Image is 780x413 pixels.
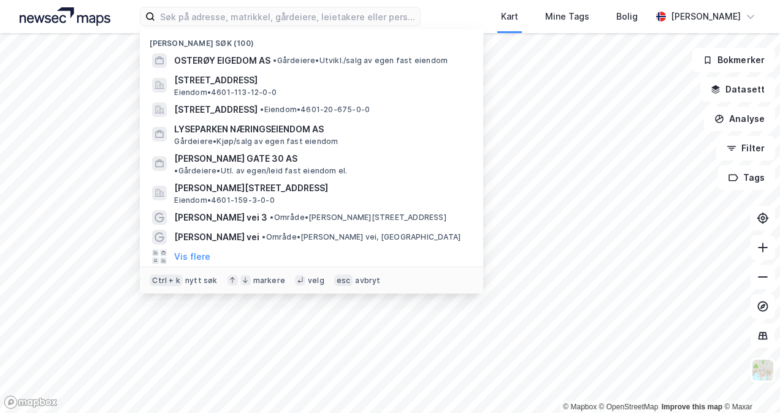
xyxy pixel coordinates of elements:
[273,56,277,65] span: •
[501,9,518,24] div: Kart
[155,7,419,26] input: Søk på adresse, matrikkel, gårdeiere, leietakere eller personer
[260,105,264,114] span: •
[174,249,210,264] button: Vis flere
[262,232,266,241] span: •
[174,230,259,244] span: [PERSON_NAME] vei
[270,213,273,222] span: •
[174,102,258,117] span: [STREET_ADDRESS]
[174,137,338,146] span: Gårdeiere • Kjøp/salg av egen fast eiendom
[260,105,370,115] span: Eiendom • 4601-20-675-0-0
[262,232,461,242] span: Område • [PERSON_NAME] vei, [GEOGRAPHIC_DATA]
[174,166,178,175] span: •
[174,210,267,225] span: [PERSON_NAME] vei 3
[174,151,297,166] span: [PERSON_NAME] GATE 30 AS
[253,276,285,286] div: markere
[174,166,347,176] span: Gårdeiere • Utl. av egen/leid fast eiendom el.
[270,213,446,222] span: Område • [PERSON_NAME][STREET_ADDRESS]
[308,276,324,286] div: velg
[174,73,468,88] span: [STREET_ADDRESS]
[174,53,270,68] span: OSTERØY EIGEDOM AS
[671,9,741,24] div: [PERSON_NAME]
[174,122,468,137] span: LYSEPARKEN NÆRINGSEIENDOM AS
[273,56,448,66] span: Gårdeiere • Utvikl./salg av egen fast eiendom
[174,195,274,205] span: Eiendom • 4601-159-3-0-0
[185,276,218,286] div: nytt søk
[334,275,353,287] div: esc
[174,181,468,195] span: [PERSON_NAME][STREET_ADDRESS]
[150,275,183,287] div: Ctrl + k
[355,276,380,286] div: avbryt
[545,9,589,24] div: Mine Tags
[140,29,483,51] div: [PERSON_NAME] søk (100)
[616,9,638,24] div: Bolig
[174,88,277,97] span: Eiendom • 4601-113-12-0-0
[20,7,110,26] img: logo.a4113a55bc3d86da70a041830d287a7e.svg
